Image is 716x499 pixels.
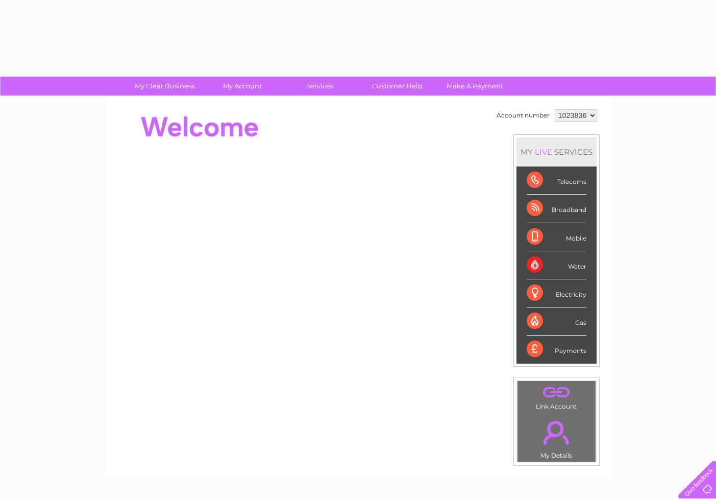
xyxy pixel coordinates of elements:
div: Broadband [527,195,586,223]
a: . [520,415,593,450]
div: Water [527,251,586,279]
div: Payments [527,336,586,363]
td: Account number [494,107,552,124]
a: My Account [200,77,284,96]
td: Link Account [517,381,596,413]
a: . [520,384,593,401]
a: Customer Help [355,77,439,96]
td: My Details [517,412,596,462]
div: Electricity [527,279,586,307]
div: Telecoms [527,167,586,195]
div: MY SERVICES [516,137,597,167]
div: Mobile [527,223,586,251]
div: LIVE [533,147,554,157]
a: My Clear Business [122,77,207,96]
a: Services [278,77,362,96]
div: Gas [527,307,586,336]
a: Make A Payment [433,77,517,96]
